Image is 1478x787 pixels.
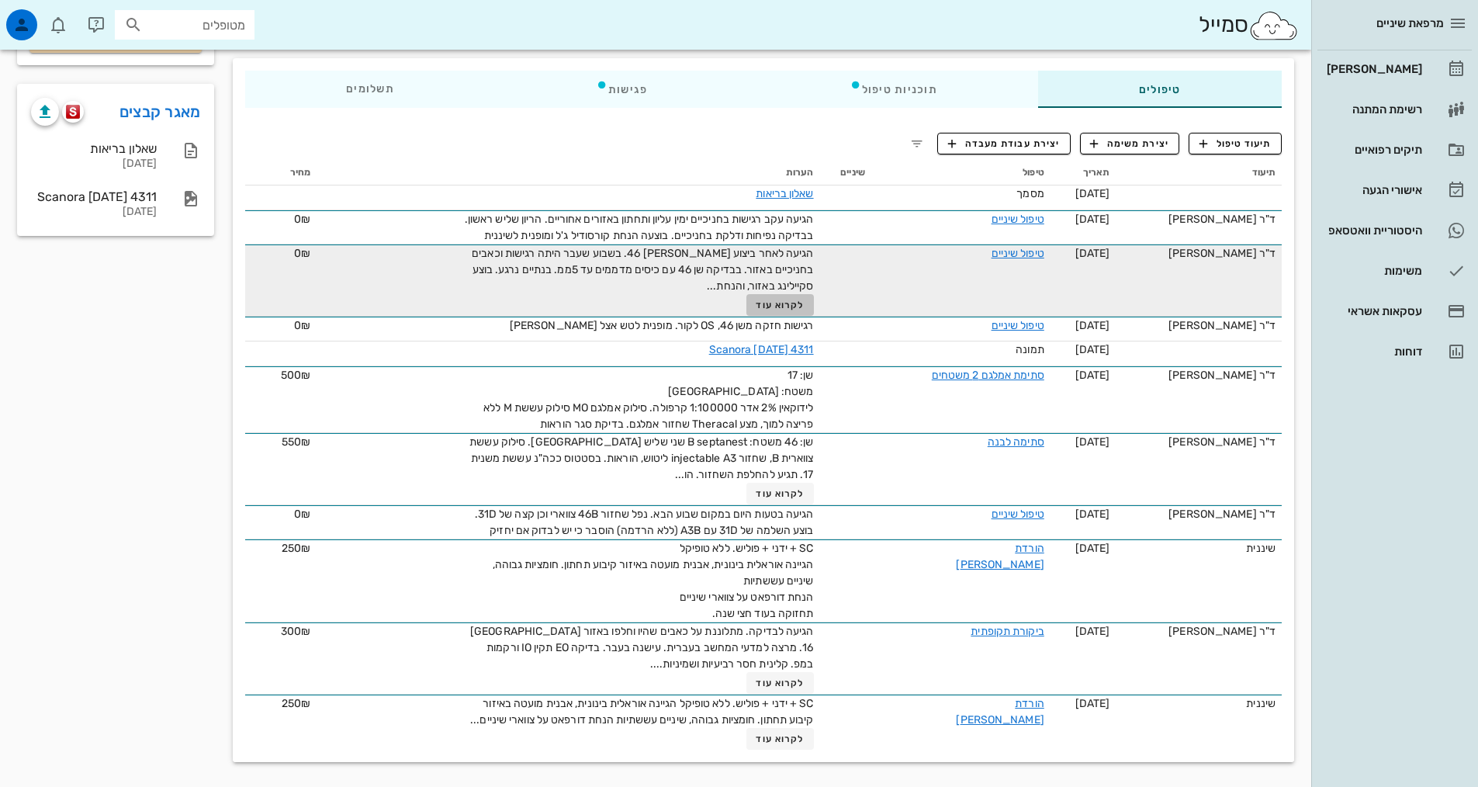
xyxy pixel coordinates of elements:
div: רשימת המתנה [1324,103,1422,116]
a: סתימת אמלגם 2 משטחים [932,369,1044,382]
span: לקרוא עוד [756,678,804,688]
span: 0₪ [294,508,310,521]
span: הגיעה לאחר ביצוע [PERSON_NAME] 46. בשבוע שעבר היתה רגישות וכאבים בחניכיים באזור. בבדיקה שן 46 עם ... [472,247,813,293]
span: [DATE] [1075,343,1110,356]
div: שיננית [1122,540,1276,556]
div: ד"ר [PERSON_NAME] [1122,506,1276,522]
div: ד"ר [PERSON_NAME] [1122,211,1276,227]
a: Scanora [DATE] 4311 [709,343,814,356]
span: תמונה [1016,343,1044,356]
a: טיפול שיניים [992,508,1044,521]
span: 0₪ [294,247,310,260]
span: תשלומים [346,84,394,95]
img: SmileCloud logo [1248,10,1299,41]
span: [DATE] [1075,213,1110,226]
a: הורדת [PERSON_NAME] [956,542,1044,571]
a: רשימת המתנה [1317,91,1472,128]
th: טיפול [871,161,1051,185]
span: לקרוא עוד [756,733,804,744]
span: יצירת משימה [1090,137,1169,151]
th: מחיר [245,161,317,185]
button: לקרוא עוד [746,728,814,750]
div: היסטוריית וואטסאפ [1324,224,1422,237]
span: SC + ידני + פוליש. ללא טופיקל הגיינה אוראלית בינונית, אבנית מועטה באיזור קיבוע תחתון. חומציות גבו... [470,697,813,726]
a: סתימה לבנה [988,435,1044,449]
span: לקרוא עוד [756,488,804,499]
button: יצירת משימה [1080,133,1180,154]
div: [DATE] [31,158,157,171]
span: הגיעה לבדיקה. מתלוננת על כאבים שהיו וחלפו באזור [GEOGRAPHIC_DATA] 16. מרצה למדעי המחשב בעברית. עי... [470,625,814,671]
button: לקרוא עוד [746,294,814,316]
a: מאגר קבצים [119,99,201,124]
button: יצירת עבודת מעבדה [937,133,1070,154]
span: [DATE] [1075,625,1110,638]
div: שיננית [1122,695,1276,712]
button: scanora logo [62,101,84,123]
span: 300₪ [281,625,310,638]
button: לקרוא עוד [746,483,814,504]
div: פגישות [495,71,749,108]
div: תוכניות טיפול [749,71,1038,108]
span: [DATE] [1075,435,1110,449]
a: תיקים רפואיים [1317,131,1472,168]
span: 250₪ [282,542,310,555]
th: תיעוד [1116,161,1282,185]
span: 0₪ [294,213,310,226]
div: תיקים רפואיים [1324,144,1422,156]
th: שיניים [820,161,871,185]
a: טיפול שיניים [992,213,1044,226]
a: טיפול שיניים [992,319,1044,332]
span: [DATE] [1075,508,1110,521]
div: [PERSON_NAME] [1324,63,1422,75]
span: מרפאת שיניים [1376,16,1444,30]
a: אישורי הגעה [1317,172,1472,209]
div: ד"ר [PERSON_NAME] [1122,434,1276,450]
a: משימות [1317,252,1472,289]
span: [DATE] [1075,319,1110,332]
span: שן: 17 משטח: [GEOGRAPHIC_DATA] לידוקאין 2% אדר 1:100000 קרפולה. סילוק אמלגם MO סילוק עששת M ללא פ... [483,369,813,431]
th: תאריך [1051,161,1116,185]
span: הגיעה עקב רגישות בחניכיים ימין עליון ותחתון באזורים אחוריים. הריון שליש ראשון. בבדיקה נפיחות ודלק... [465,213,814,242]
span: [DATE] [1075,542,1110,555]
div: ד"ר [PERSON_NAME] [1122,367,1276,383]
button: תיעוד טיפול [1189,133,1282,154]
div: משימות [1324,265,1422,277]
span: מסמך [1016,187,1044,200]
div: עסקאות אשראי [1324,305,1422,317]
div: ד"ר [PERSON_NAME] [1122,317,1276,334]
span: [DATE] [1075,187,1110,200]
button: לקרוא עוד [746,672,814,694]
div: Scanora [DATE] 4311 [31,189,157,204]
span: תג [46,12,55,22]
div: [DATE] [31,206,157,219]
a: [PERSON_NAME] [1317,50,1472,88]
a: דוחות [1317,333,1472,370]
span: 0₪ [294,319,310,332]
span: 550₪ [282,435,310,449]
a: עסקאות אשראי [1317,293,1472,330]
th: הערות [317,161,819,185]
div: אישורי הגעה [1324,184,1422,196]
a: הורדת [PERSON_NAME] [956,697,1044,726]
span: 250₪ [282,697,310,710]
div: סמייל [1199,9,1299,42]
span: 500₪ [281,369,310,382]
a: טיפול שיניים [992,247,1044,260]
img: scanora logo [66,105,81,119]
span: תיעוד טיפול [1199,137,1272,151]
div: שאלון בריאות [31,141,157,156]
div: דוחות [1324,345,1422,358]
a: היסטוריית וואטסאפ [1317,212,1472,249]
span: יצירת עבודת מעבדה [948,137,1060,151]
span: [DATE] [1075,247,1110,260]
div: ד"ר [PERSON_NAME] [1122,623,1276,640]
span: לקרוא עוד [756,300,804,310]
a: שאלון בריאות [756,187,813,200]
div: טיפולים [1038,71,1282,108]
span: הגיעה בטעות היום במקום שבוע הבא. נפל שחזור 46B צווארי וכן קצה של 31D. בוצע השלמה של 31D עם A3B (ל... [475,508,814,537]
a: ביקורת תקופתית [971,625,1044,638]
span: שן: 46 משטח: B septanest שני שליש [GEOGRAPHIC_DATA]. סילוק עששת צווארית B, שחזור injectable A3 לי... [469,435,813,481]
span: [DATE] [1075,697,1110,710]
div: ד"ר [PERSON_NAME] [1122,245,1276,262]
span: רגישות חזקה משן 46, OS לקור. מופנית לטש אצל [PERSON_NAME] [510,319,814,332]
